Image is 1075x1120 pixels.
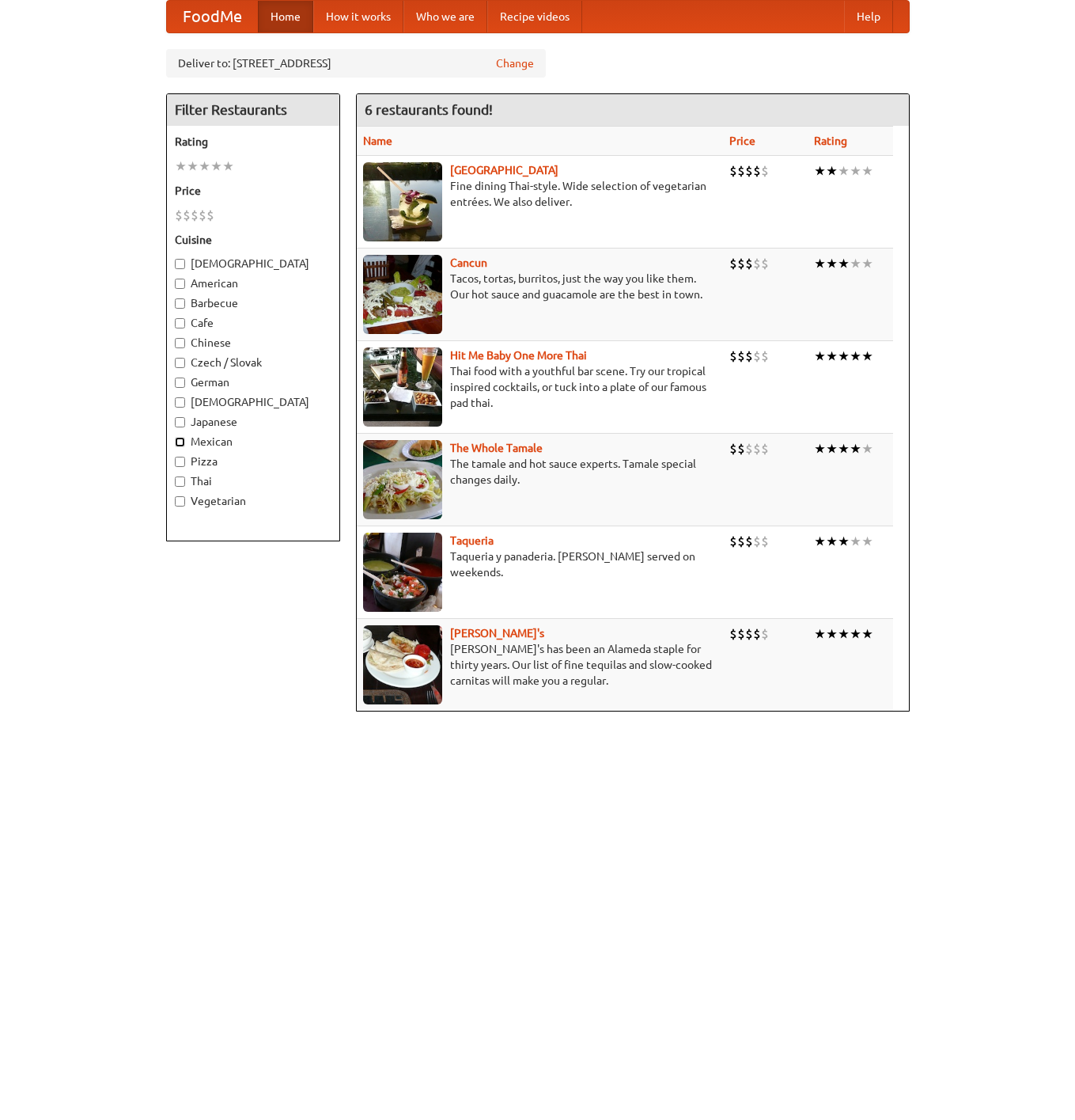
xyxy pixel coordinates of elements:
[365,102,493,117] ng-pluralize: 6 restaurants found!
[761,255,769,272] li: $
[838,440,850,457] li: ★
[487,1,582,32] a: Recipe videos
[745,533,753,550] li: $
[363,625,442,704] img: pedros.jpg
[175,417,185,427] input: Japanese
[175,434,331,450] label: Mexican
[258,1,313,32] a: Home
[191,207,199,224] li: $
[175,397,185,408] input: [DEMOGRAPHIC_DATA]
[363,271,717,302] p: Tacos, tortas, burritos, just the way you like them. Our hot sauce and guacamole are the best in ...
[850,255,861,272] li: ★
[450,164,558,177] a: [GEOGRAPHIC_DATA]
[729,440,737,457] li: $
[363,440,442,519] img: wholetamale.jpg
[814,135,847,147] a: Rating
[175,473,331,489] label: Thai
[175,493,331,509] label: Vegetarian
[729,135,755,147] a: Price
[861,625,873,643] li: ★
[737,625,745,643] li: $
[737,440,745,457] li: $
[175,476,185,487] input: Thai
[175,378,185,388] input: German
[826,440,838,457] li: ★
[838,533,850,550] li: ★
[838,255,850,272] li: ★
[363,456,717,488] p: The tamale and hot sauce experts. Tamale special changes daily.
[745,162,753,180] li: $
[363,135,392,147] a: Name
[363,178,717,210] p: Fine dining Thai-style. Wide selection of vegetarian entrées. We also deliver.
[850,440,861,457] li: ★
[166,49,546,78] div: Deliver to: [STREET_ADDRESS]
[450,534,494,547] a: Taqueria
[363,533,442,612] img: taqueria.jpg
[175,358,185,368] input: Czech / Slovak
[222,158,234,175] li: ★
[175,259,185,269] input: [DEMOGRAPHIC_DATA]
[175,295,331,311] label: Barbecue
[814,162,826,180] li: ★
[861,533,873,550] li: ★
[838,625,850,643] li: ★
[496,55,534,71] a: Change
[450,442,543,454] a: The Whole Tamale
[761,625,769,643] li: $
[761,440,769,457] li: $
[745,440,753,457] li: $
[753,347,761,365] li: $
[761,347,769,365] li: $
[745,255,753,272] li: $
[175,315,331,331] label: Cafe
[183,207,191,224] li: $
[850,533,861,550] li: ★
[850,162,861,180] li: ★
[753,255,761,272] li: $
[175,183,331,199] h5: Price
[175,414,331,430] label: Japanese
[826,625,838,643] li: ★
[745,347,753,365] li: $
[175,338,185,348] input: Chinese
[363,363,717,411] p: Thai food with a youthful bar scene. Try our tropical inspired cocktails, or tuck into a plate of...
[753,625,761,643] li: $
[210,158,222,175] li: ★
[199,207,206,224] li: $
[814,625,826,643] li: ★
[167,94,339,126] h4: Filter Restaurants
[175,207,183,224] li: $
[175,335,331,351] label: Chinese
[403,1,487,32] a: Who we are
[175,437,185,447] input: Mexican
[753,162,761,180] li: $
[814,533,826,550] li: ★
[175,355,331,370] label: Czech / Slovak
[861,347,873,365] li: ★
[450,349,587,362] a: Hit Me Baby One More Thai
[729,347,737,365] li: $
[826,533,838,550] li: ★
[175,279,185,289] input: American
[450,627,544,640] a: [PERSON_NAME]'s
[187,158,199,175] li: ★
[363,549,717,580] p: Taqueria y panaderia. [PERSON_NAME] served on weekends.
[737,162,745,180] li: $
[175,158,187,175] li: ★
[167,1,258,32] a: FoodMe
[175,374,331,390] label: German
[363,347,442,427] img: babythai.jpg
[729,533,737,550] li: $
[175,496,185,507] input: Vegetarian
[814,255,826,272] li: ★
[363,255,442,334] img: cancun.jpg
[850,347,861,365] li: ★
[753,533,761,550] li: $
[175,256,331,271] label: [DEMOGRAPHIC_DATA]
[175,275,331,291] label: American
[729,255,737,272] li: $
